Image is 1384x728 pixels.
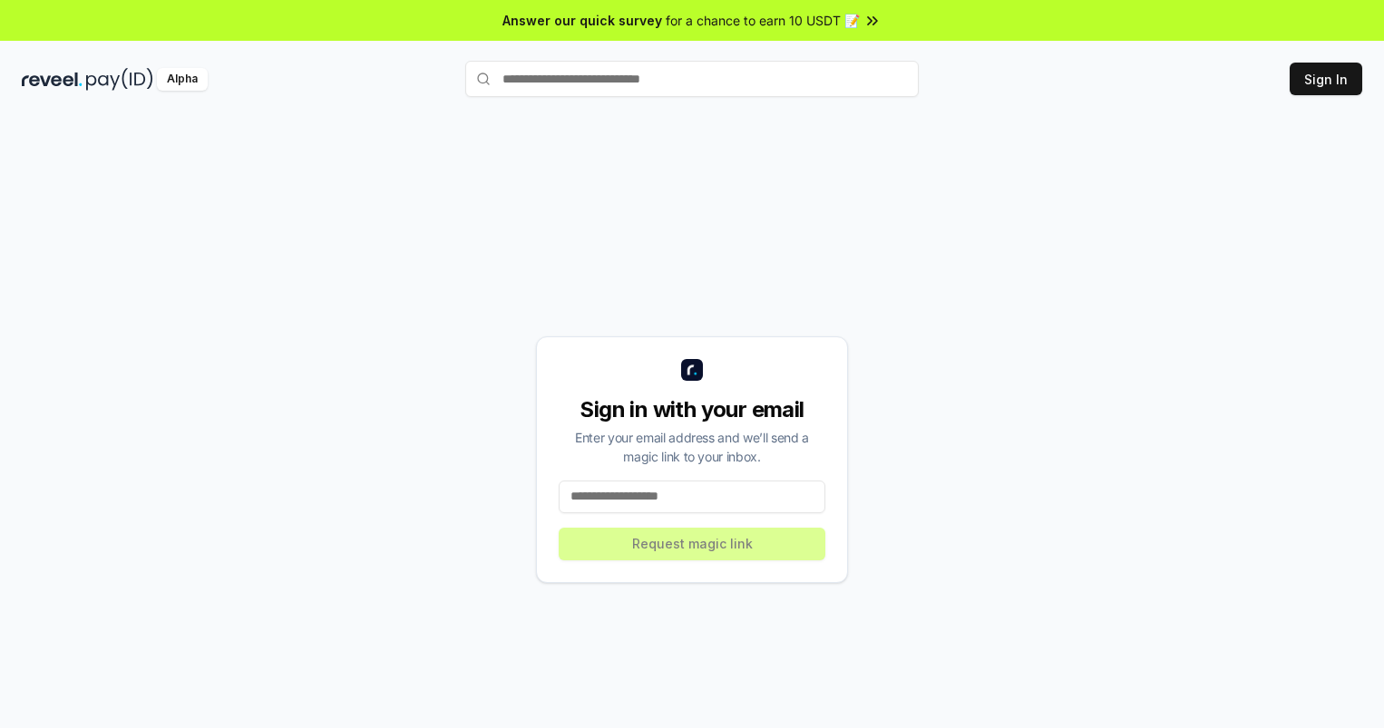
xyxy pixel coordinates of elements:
span: for a chance to earn 10 USDT 📝 [666,11,860,30]
div: Sign in with your email [559,395,825,424]
img: reveel_dark [22,68,83,91]
img: pay_id [86,68,153,91]
div: Alpha [157,68,208,91]
button: Sign In [1290,63,1362,95]
img: logo_small [681,359,703,381]
span: Answer our quick survey [502,11,662,30]
div: Enter your email address and we’ll send a magic link to your inbox. [559,428,825,466]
